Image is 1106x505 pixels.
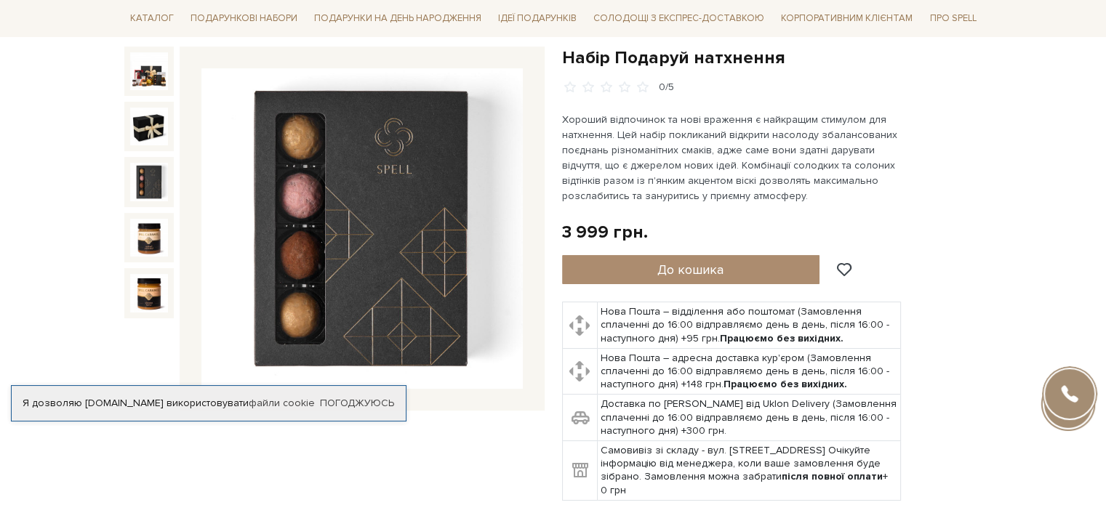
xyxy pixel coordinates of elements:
[562,47,982,69] h1: Набір Подаруй натхнення
[588,6,770,31] a: Солодощі з експрес-доставкою
[657,262,724,278] span: До кошика
[720,332,843,344] b: Працюємо без вихідних.
[130,163,168,201] img: Набір Подаруй натхнення
[562,112,903,203] p: Хороший відпочинок та нові враження є найкращим стимулом для натхнення. Цей набір покликаний відк...
[597,395,900,441] td: Доставка по [PERSON_NAME] від Uklon Delivery (Замовлення сплаченні до 16:00 відправляємо день в д...
[923,7,982,30] span: Про Spell
[659,81,674,94] div: 0/5
[775,6,918,31] a: Корпоративним клієнтам
[597,348,900,395] td: Нова Пошта – адресна доставка кур'єром (Замовлення сплаченні до 16:00 відправляємо день в день, п...
[12,397,406,410] div: Я дозволяю [DOMAIN_NAME] використовувати
[308,7,487,30] span: Подарунки на День народження
[185,7,303,30] span: Подарункові набори
[562,255,820,284] button: До кошика
[562,221,648,243] div: 3 999 грн.
[130,52,168,90] img: Набір Подаруй натхнення
[130,274,168,312] img: Набір Подаруй натхнення
[597,441,900,501] td: Самовивіз зі складу - вул. [STREET_ADDRESS] Очікуйте інформацію від менеджера, коли ваше замовлен...
[597,302,900,349] td: Нова Пошта – відділення або поштомат (Замовлення сплаченні до 16:00 відправляємо день в день, піс...
[724,378,847,390] b: Працюємо без вихідних.
[201,68,523,389] img: Набір Подаруй натхнення
[249,397,315,409] a: файли cookie
[124,7,180,30] span: Каталог
[130,108,168,145] img: Набір Подаруй натхнення
[782,470,883,482] b: після повної оплати
[492,7,582,30] span: Ідеї подарунків
[320,397,394,410] a: Погоджуюсь
[130,219,168,256] img: Набір Подаруй натхнення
